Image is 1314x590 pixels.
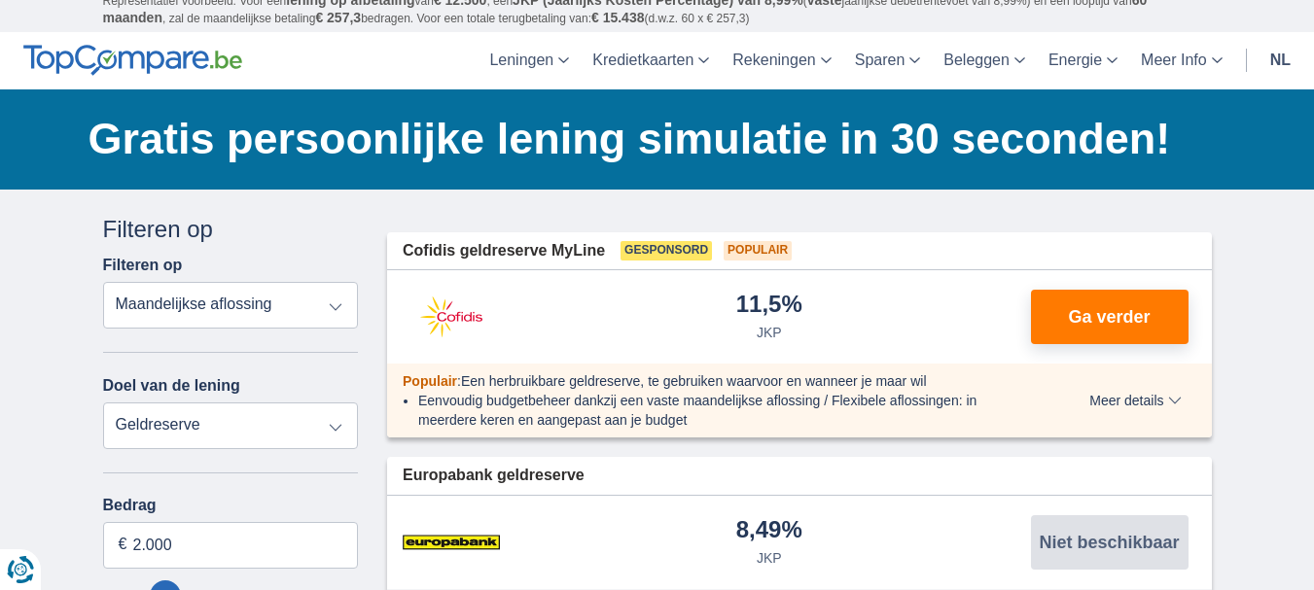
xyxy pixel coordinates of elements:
[591,10,645,25] span: € 15.438
[721,32,842,89] a: Rekeningen
[843,32,933,89] a: Sparen
[23,45,242,76] img: TopCompare
[418,391,1018,430] li: Eenvoudig budgetbeheer dankzij een vaste maandelijkse aflossing / Flexibele aflossingen: in meerd...
[103,377,240,395] label: Doel van de lening
[315,10,361,25] span: € 257,3
[1037,32,1129,89] a: Energie
[103,497,359,514] label: Bedrag
[461,373,927,389] span: Een herbruikbare geldreserve, te gebruiken waarvoor en wanneer je maar wil
[103,257,183,274] label: Filteren op
[403,373,457,389] span: Populair
[932,32,1037,89] a: Beleggen
[621,241,712,260] span: Gesponsord
[119,534,127,556] span: €
[1068,308,1150,326] span: Ga verder
[757,548,782,568] div: JKP
[1039,534,1179,551] span: Niet beschikbaar
[403,518,500,567] img: product.pl.alt Europabank
[89,109,1212,169] h1: Gratis persoonlijke lening simulatie in 30 seconden!
[1259,32,1302,89] a: nl
[1031,515,1189,570] button: Niet beschikbaar
[736,518,802,544] div: 8,49%
[1129,32,1234,89] a: Meer Info
[403,293,500,341] img: product.pl.alt Cofidis
[1031,290,1189,344] button: Ga verder
[103,213,359,246] div: Filteren op
[757,323,782,342] div: JKP
[403,240,605,262] span: Cofidis geldreserve MyLine
[724,241,792,260] span: Populair
[478,32,581,89] a: Leningen
[736,293,802,319] div: 11,5%
[581,32,721,89] a: Kredietkaarten
[1089,394,1181,407] span: Meer details
[1075,393,1195,408] button: Meer details
[387,371,1034,391] div: :
[403,465,585,487] span: Europabank geldreserve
